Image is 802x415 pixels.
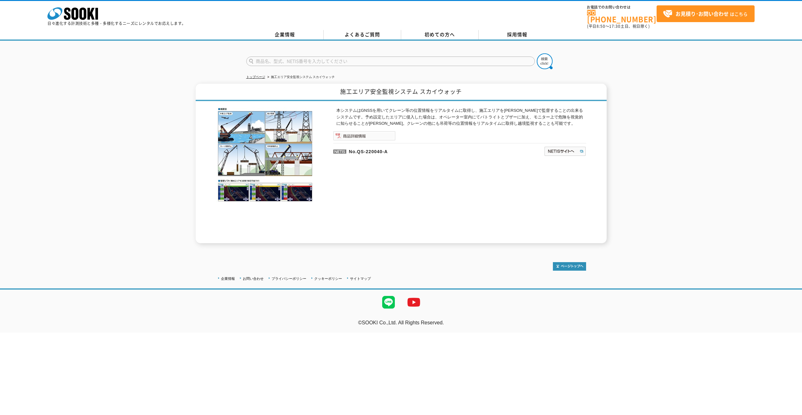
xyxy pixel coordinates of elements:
a: 採用情報 [479,30,556,39]
a: お見積り･お問い合わせはこちら [657,5,755,22]
input: 商品名、型式、NETIS番号を入力してください [246,57,535,66]
span: はこちら [663,9,748,19]
p: 日々進化する計測技術と多種・多様化するニーズにレンタルでお応えします。 [47,21,186,25]
a: よくあるご質問 [324,30,401,39]
img: btn_search.png [537,53,553,69]
img: 施工エリア安全監視システム スカイウォッチ [216,107,314,202]
span: (平日 ～ 土日、祝日除く) [587,23,650,29]
span: 8:50 [597,23,605,29]
a: 初めての方へ [401,30,479,39]
img: LINE [376,290,401,315]
a: クッキーポリシー [314,277,342,280]
a: 企業情報 [221,277,235,280]
span: 17:30 [609,23,621,29]
h1: 施工エリア安全監視システム スカイウォッチ [196,84,607,101]
a: 企業情報 [246,30,324,39]
p: No.QS-220040-A [333,143,483,158]
a: プライバシーポリシー [272,277,306,280]
img: NETISサイトへ [544,146,586,156]
a: 商品詳細情報システム [333,135,395,139]
img: トップページへ [553,262,586,271]
li: 施工エリア安全監視システム スカイウォッチ [266,74,335,81]
img: YouTube [401,290,426,315]
img: 商品詳細情報システム [333,131,395,141]
strong: お見積り･お問い合わせ [676,10,729,17]
a: [PHONE_NUMBER] [587,10,657,23]
span: お電話でのお問い合わせは [587,5,657,9]
a: テストMail [778,326,802,332]
span: 初めての方へ [425,31,455,38]
a: サイトマップ [350,277,371,280]
a: トップページ [246,75,265,79]
p: 本システムはGNSSを用いてクレーン等の位置情報をリアルタイムに取得し、施工エリアを[PERSON_NAME]で監督することの出来るシステムです。予め設定したエリアに侵入した場合は、オペレーター... [336,107,586,127]
a: お問い合わせ [243,277,264,280]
